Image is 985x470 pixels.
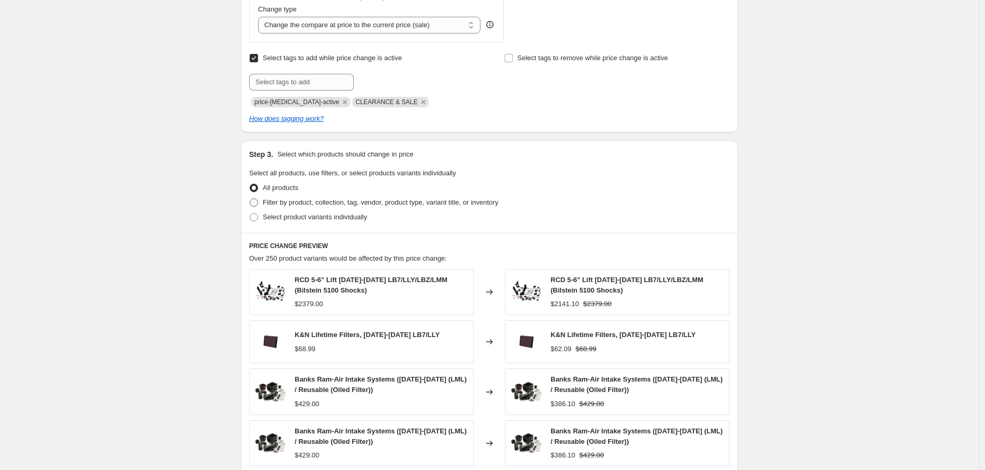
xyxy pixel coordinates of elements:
[295,344,316,354] div: $68.99
[511,326,542,357] img: 33-2135_80x.png
[518,54,668,62] span: Select tags to remove while price change is active
[551,450,575,461] div: $386.10
[551,427,723,445] span: Banks Ram-Air Intake Systems ([DATE]-[DATE] (LML) / Reusable (Oiled Filter))
[249,242,730,250] h6: PRICE CHANGE PREVIEW
[277,149,413,160] p: Select which products should change in price
[583,299,611,309] strike: $2379.00
[295,399,319,409] div: $429.00
[254,98,339,106] span: price-change-job-active
[255,376,286,408] img: Banks_20Image_80x.jpg
[295,375,467,394] span: Banks Ram-Air Intake Systems ([DATE]-[DATE] (LML) / Reusable (Oiled Filter))
[511,276,542,308] img: RCD_206in_20lift_80x.jpg
[355,98,418,106] span: CLEARANCE & SALE
[295,427,467,445] span: Banks Ram-Air Intake Systems ([DATE]-[DATE] (LML) / Reusable (Oiled Filter))
[579,399,604,409] strike: $429.00
[551,399,575,409] div: $386.10
[579,450,604,461] strike: $429.00
[263,54,402,62] span: Select tags to add while price change is active
[295,450,319,461] div: $429.00
[551,331,696,339] span: K&N Lifetime Filters, [DATE]-[DATE] LB7/LLY
[295,299,323,309] div: $2379.00
[551,375,723,394] span: Banks Ram-Air Intake Systems ([DATE]-[DATE] (LML) / Reusable (Oiled Filter))
[249,254,447,262] span: Over 250 product variants would be affected by this price change:
[295,276,447,294] span: RCD 5-6" Lift [DATE]-[DATE] LB7/LLY/LBZ/LMM (Bilstein 5100 Shocks)
[255,428,286,459] img: Banks_20Image_80x.jpg
[249,74,354,91] input: Select tags to add
[249,115,323,122] a: How does tagging work?
[249,149,273,160] h2: Step 3.
[255,326,286,357] img: 33-2135_80x.png
[551,276,703,294] span: RCD 5-6" Lift [DATE]-[DATE] LB7/LLY/LBZ/LMM (Bilstein 5100 Shocks)
[576,344,597,354] strike: $68.99
[419,97,428,107] button: Remove CLEARANCE & SALE
[263,198,498,206] span: Filter by product, collection, tag, vendor, product type, variant title, or inventory
[255,276,286,308] img: RCD_206in_20lift_80x.jpg
[551,299,579,309] div: $2141.10
[551,344,572,354] div: $62.09
[511,376,542,408] img: Banks_20Image_80x.jpg
[340,97,350,107] button: Remove price-change-job-active
[511,428,542,459] img: Banks_20Image_80x.jpg
[485,19,495,30] div: help
[263,213,367,221] span: Select product variants individually
[295,331,440,339] span: K&N Lifetime Filters, [DATE]-[DATE] LB7/LLY
[258,5,297,13] span: Change type
[249,169,456,177] span: Select all products, use filters, or select products variants individually
[263,184,298,192] span: All products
